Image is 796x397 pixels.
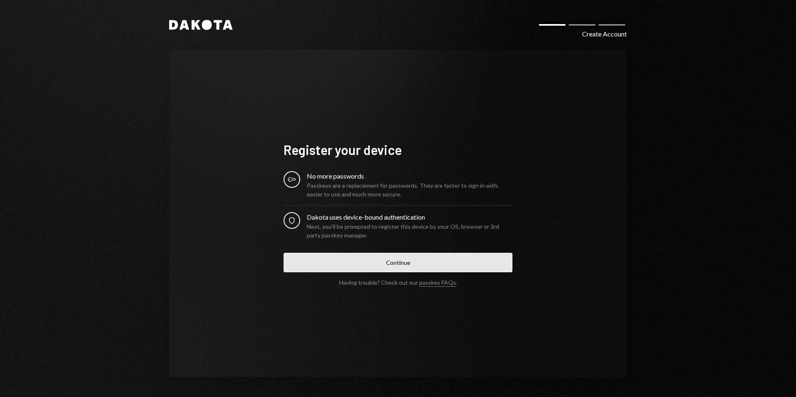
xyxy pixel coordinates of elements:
div: No more passwords [307,171,512,181]
div: Having trouble? Check out our . [339,279,457,286]
div: Create Account [582,29,627,39]
div: Dakota uses device-bound authentication [307,212,512,222]
div: Passkeys are a replacement for passwords. They are faster to sign in with, easier to use and much... [307,181,512,198]
a: passkey FAQs [419,279,456,287]
h1: Register your device [284,141,512,158]
button: Continue [284,253,512,272]
div: Next, you’ll be prompted to register this device by your OS, browser or 3rd party passkey manager. [307,222,512,240]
